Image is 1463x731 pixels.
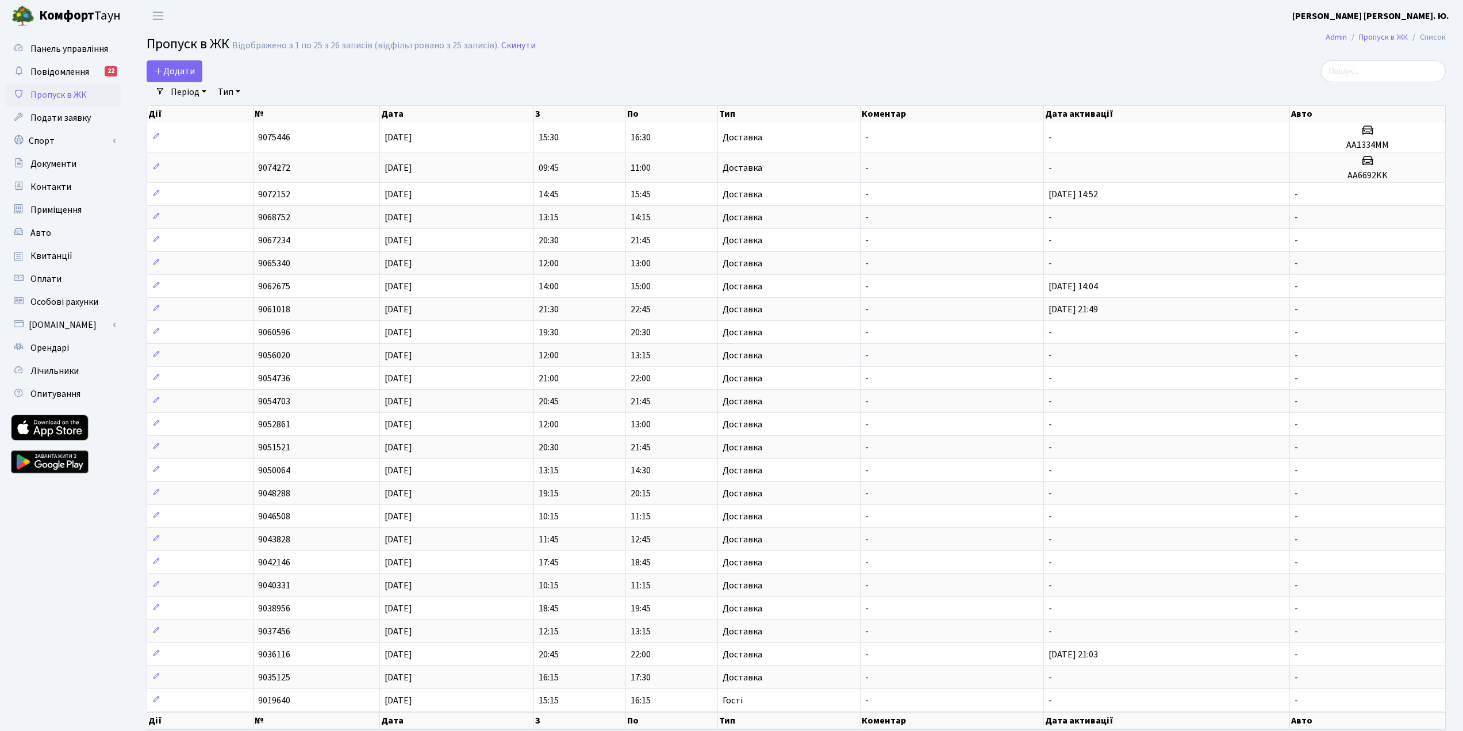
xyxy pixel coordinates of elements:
[258,349,290,362] span: 9056020
[539,418,559,431] span: 12:00
[539,579,559,592] span: 10:15
[385,257,412,270] span: [DATE]
[723,133,762,142] span: Доставка
[723,190,762,199] span: Доставка
[258,464,290,477] span: 9050064
[631,556,651,569] span: 18:45
[865,556,869,569] span: -
[631,395,651,408] span: 21:45
[723,397,762,406] span: Доставка
[1049,441,1052,454] span: -
[865,372,869,385] span: -
[385,418,412,431] span: [DATE]
[539,556,559,569] span: 17:45
[1049,671,1052,684] span: -
[865,211,869,224] span: -
[166,82,211,102] a: Період
[539,625,559,638] span: 12:15
[723,443,762,452] span: Доставка
[1295,464,1298,477] span: -
[1049,648,1098,661] span: [DATE] 21:03
[865,533,869,546] span: -
[1049,234,1052,247] span: -
[539,533,559,546] span: 11:45
[6,221,121,244] a: Авто
[723,282,762,291] span: Доставка
[723,650,762,659] span: Доставка
[1049,418,1052,431] span: -
[723,236,762,245] span: Доставка
[723,535,762,544] span: Доставка
[861,106,1043,122] th: Коментар
[385,303,412,316] span: [DATE]
[1295,170,1441,181] h5: AA6692KK
[213,82,245,102] a: Тип
[865,418,869,431] span: -
[30,158,76,170] span: Документи
[723,374,762,383] span: Доставка
[631,625,651,638] span: 13:15
[258,671,290,684] span: 9035125
[30,273,62,285] span: Оплати
[865,579,869,592] span: -
[1049,188,1098,201] span: [DATE] 14:52
[258,694,290,707] span: 9019640
[258,326,290,339] span: 9060596
[539,326,559,339] span: 19:30
[30,43,108,55] span: Панель управління
[385,372,412,385] span: [DATE]
[154,65,195,78] span: Додати
[1049,579,1052,592] span: -
[631,372,651,385] span: 22:00
[865,694,869,707] span: -
[1049,131,1052,144] span: -
[631,257,651,270] span: 13:00
[147,60,202,82] a: Додати
[1049,694,1052,707] span: -
[723,328,762,337] span: Доставка
[258,211,290,224] span: 9068752
[258,487,290,500] span: 9048288
[865,464,869,477] span: -
[631,533,651,546] span: 12:45
[539,648,559,661] span: 20:45
[631,648,651,661] span: 22:00
[385,464,412,477] span: [DATE]
[631,234,651,247] span: 21:45
[865,395,869,408] span: -
[385,280,412,293] span: [DATE]
[1295,395,1298,408] span: -
[1295,326,1298,339] span: -
[723,627,762,636] span: Доставка
[865,648,869,661] span: -
[631,188,651,201] span: 15:45
[1308,25,1463,49] nav: breadcrumb
[861,712,1043,729] th: Коментар
[385,326,412,339] span: [DATE]
[723,420,762,429] span: Доставка
[258,131,290,144] span: 9075446
[865,234,869,247] span: -
[631,326,651,339] span: 20:30
[385,131,412,144] span: [DATE]
[1408,31,1446,44] li: Список
[1292,9,1449,23] a: [PERSON_NAME] [PERSON_NAME]. Ю.
[6,336,121,359] a: Орендарі
[258,372,290,385] span: 9054736
[1295,625,1298,638] span: -
[258,625,290,638] span: 9037456
[6,359,121,382] a: Лічильники
[30,66,89,78] span: Повідомлення
[723,558,762,567] span: Доставка
[1049,303,1098,316] span: [DATE] 21:49
[631,349,651,362] span: 13:15
[865,162,869,174] span: -
[631,211,651,224] span: 14:15
[1049,602,1052,615] span: -
[258,602,290,615] span: 9038956
[1295,487,1298,500] span: -
[385,349,412,362] span: [DATE]
[631,579,651,592] span: 11:15
[385,556,412,569] span: [DATE]
[258,441,290,454] span: 9051521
